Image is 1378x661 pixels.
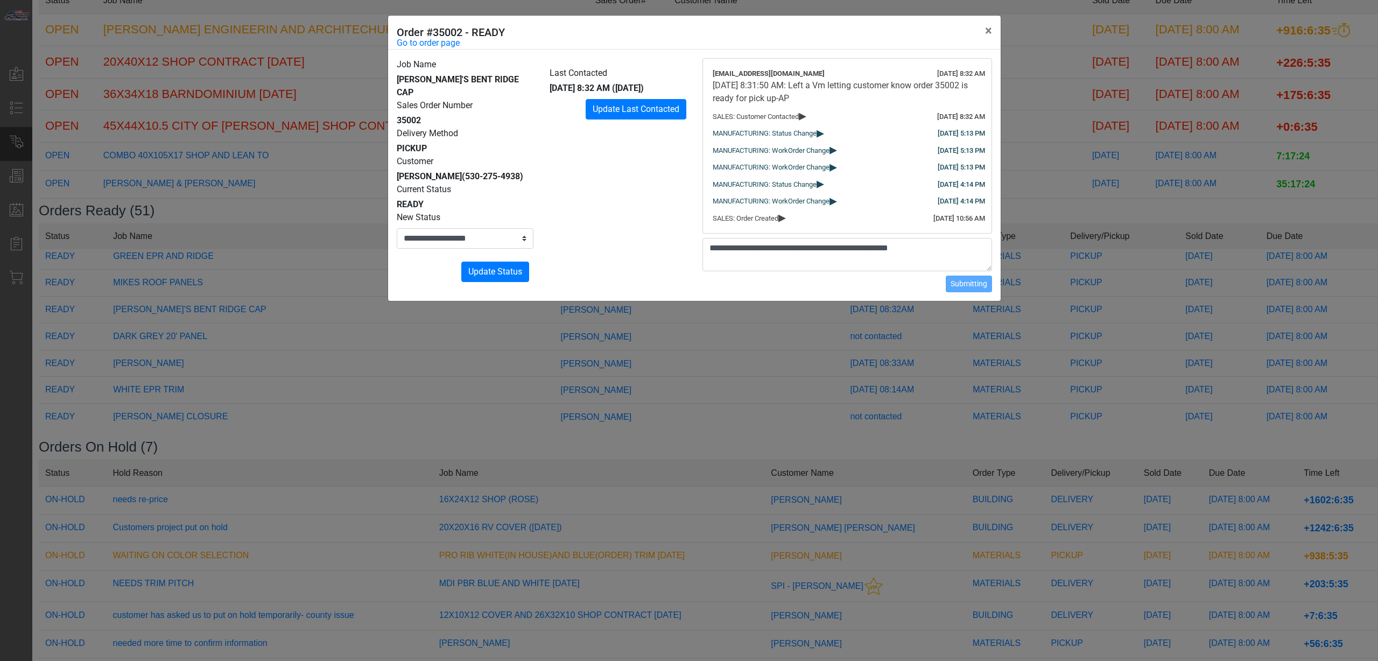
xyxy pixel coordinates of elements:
button: Submitting [946,276,992,292]
div: MANUFACTURING: WorkOrder Change [713,196,982,207]
a: Go to order page [397,37,460,50]
label: Current Status [397,183,451,196]
button: Close [976,16,1001,46]
div: [DATE] 8:32 AM [937,68,985,79]
div: MANUFACTURING: Status Change [713,179,982,190]
div: READY [397,198,533,211]
label: Sales Order Number [397,99,473,112]
div: [DATE] 5:13 PM [938,128,985,139]
div: MANUFACTURING: WorkOrder Change [713,145,982,156]
div: [DATE] 5:13 PM [938,162,985,173]
div: MANUFACTURING: WorkOrder Change [713,162,982,173]
span: ▸ [799,112,806,119]
div: 35002 [397,114,533,127]
button: Update Status [461,262,529,282]
span: [EMAIL_ADDRESS][DOMAIN_NAME] [713,69,825,78]
div: [DATE] 4:14 PM [938,179,985,190]
div: [DATE] 8:32 AM [937,111,985,122]
span: Submitting [951,279,987,288]
div: [PERSON_NAME] [397,170,533,183]
div: SALES: Customer Contacted [713,111,982,122]
span: ▸ [829,163,837,170]
div: [DATE] 10:56 AM [933,213,985,224]
span: ▸ [829,146,837,153]
label: New Status [397,211,440,224]
div: MANUFACTURING: Status Change [713,128,982,139]
div: [DATE] 8:31:50 AM: Left a Vm letting customer know order 35002 is ready for pick up-AP [713,79,982,105]
div: PICKUP [397,142,533,155]
button: Update Last Contacted [586,99,686,119]
span: [PERSON_NAME]'S BENT RIDGE CAP [397,74,519,97]
span: [DATE] 8:32 AM ([DATE]) [550,83,644,93]
span: (530-275-4938) [462,171,523,181]
label: Delivery Method [397,127,458,140]
span: Update Status [468,266,522,277]
div: SALES: Order Created [713,213,982,224]
span: ▸ [829,197,837,204]
span: ▸ [817,129,824,136]
div: [DATE] 5:13 PM [938,145,985,156]
div: [DATE] 4:14 PM [938,196,985,207]
span: ▸ [817,180,824,187]
label: Last Contacted [550,67,607,80]
label: Customer [397,155,433,168]
h5: Order #35002 - READY [397,24,505,40]
label: Job Name [397,58,436,71]
span: ▸ [778,214,786,221]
